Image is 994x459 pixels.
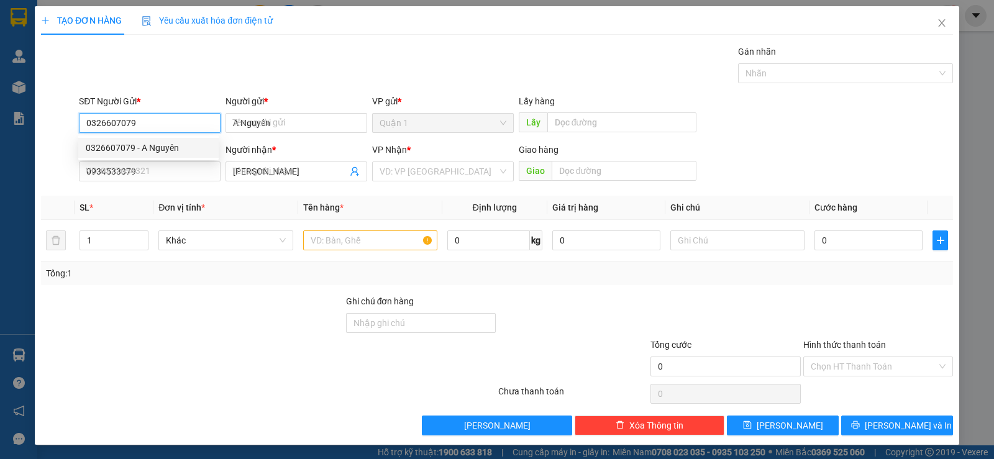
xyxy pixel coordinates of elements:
[530,230,542,250] span: kg
[11,11,98,25] div: Quận 1
[575,416,724,435] button: deleteXóa Thông tin
[350,166,360,176] span: user-add
[106,39,232,53] div: [PERSON_NAME]
[924,6,959,41] button: Close
[46,266,385,280] div: Tổng: 1
[803,340,886,350] label: Hình thức thanh toán
[9,78,99,93] div: 30.000
[670,230,805,250] input: Ghi Chú
[932,230,948,250] button: plus
[464,419,531,432] span: [PERSON_NAME]
[78,138,219,158] div: 0326607079 - A Nguyên
[372,145,407,155] span: VP Nhận
[303,230,437,250] input: VD: Bàn, Ghế
[629,419,683,432] span: Xóa Thông tin
[497,384,649,406] div: Chưa thanh toán
[851,420,860,430] span: printer
[80,202,89,212] span: SL
[814,202,857,212] span: Cước hàng
[86,141,211,155] div: 0326607079 - A Nguyên
[552,202,598,212] span: Giá trị hàng
[11,25,98,40] div: Thành Đạt
[106,53,232,71] div: 0865370636
[226,143,367,157] div: Người nhận
[738,47,776,57] label: Gán nhãn
[372,94,514,108] div: VP gửi
[79,94,221,108] div: SĐT Người Gửi
[226,94,367,108] div: Người gửi
[519,96,555,106] span: Lấy hàng
[519,161,552,181] span: Giao
[46,230,66,250] button: delete
[142,16,152,26] img: icon
[650,340,691,350] span: Tổng cước
[11,40,98,58] div: 0911721965
[519,145,559,155] span: Giao hàng
[11,12,30,25] span: Gửi:
[757,419,823,432] span: [PERSON_NAME]
[106,11,232,39] div: [GEOGRAPHIC_DATA]
[166,231,285,250] span: Khác
[519,112,547,132] span: Lấy
[552,230,660,250] input: 0
[158,202,205,212] span: Đơn vị tính
[727,416,839,435] button: save[PERSON_NAME]
[841,416,953,435] button: printer[PERSON_NAME] và In
[142,16,273,25] span: Yêu cầu xuất hóa đơn điện tử
[9,80,29,93] span: CR :
[41,16,50,25] span: plus
[303,202,344,212] span: Tên hàng
[665,196,809,220] th: Ghi chú
[865,419,952,432] span: [PERSON_NAME] và In
[106,11,136,24] span: Nhận:
[616,420,624,430] span: delete
[743,420,752,430] span: save
[41,16,122,25] span: TẠO ĐƠN HÀNG
[552,161,697,181] input: Dọc đường
[547,112,697,132] input: Dọc đường
[346,313,496,333] input: Ghi chú đơn hàng
[937,18,947,28] span: close
[422,416,572,435] button: [PERSON_NAME]
[380,114,506,132] span: Quận 1
[346,296,414,306] label: Ghi chú đơn hàng
[473,202,517,212] span: Định lượng
[933,235,947,245] span: plus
